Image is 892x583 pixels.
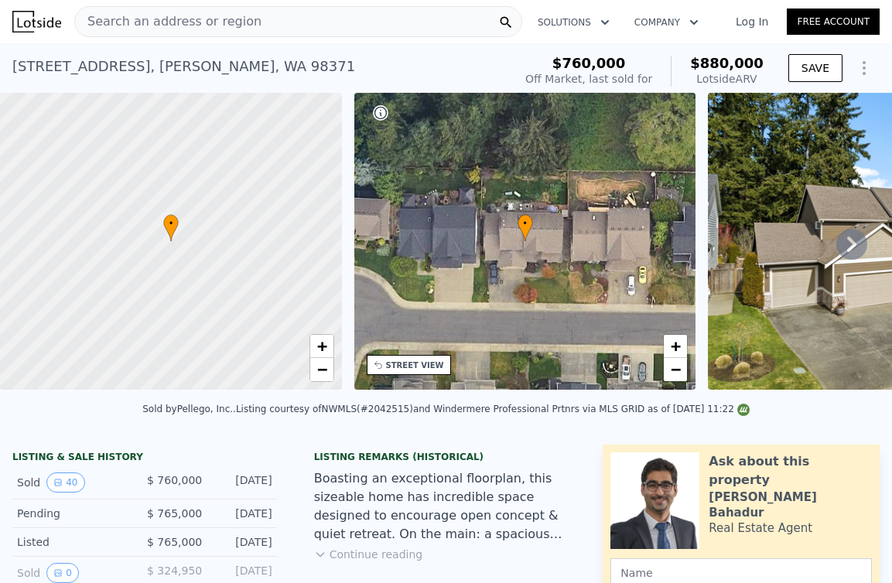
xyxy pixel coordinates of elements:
[518,214,533,241] div: •
[709,520,812,536] div: Real Estate Agent
[163,214,179,241] div: •
[552,55,626,71] span: $760,000
[316,336,326,356] span: +
[671,336,681,356] span: +
[690,55,764,71] span: $880,000
[17,534,132,550] div: Listed
[142,404,236,414] div: Sold by Pellego, Inc. .
[214,534,272,550] div: [DATE]
[622,9,711,36] button: Company
[147,564,202,577] span: $ 324,950
[147,507,202,520] span: $ 765,000
[46,563,79,583] button: View historical data
[314,451,579,463] div: Listing Remarks (Historical)
[525,71,652,87] div: Off Market, last sold for
[314,547,423,562] button: Continue reading
[147,474,202,486] span: $ 760,000
[75,12,261,31] span: Search an address or region
[717,14,787,29] a: Log In
[236,404,750,414] div: Listing courtesy of NWMLS (#2042515) and Windermere Professional Prtnrs via MLS GRID as of [DATE]...
[147,536,202,548] span: $ 765,000
[709,489,872,520] div: [PERSON_NAME] Bahadur
[310,335,333,358] a: Zoom in
[316,360,326,379] span: −
[709,452,872,489] div: Ask about this property
[163,216,179,230] span: •
[17,563,132,583] div: Sold
[690,71,764,87] div: Lotside ARV
[787,9,880,35] a: Free Account
[12,451,277,466] div: LISTING & SALE HISTORY
[214,472,272,493] div: [DATE]
[12,11,61,32] img: Lotside
[17,506,132,521] div: Pending
[214,563,272,583] div: [DATE]
[664,335,687,358] a: Zoom in
[314,469,579,544] div: Boasting an exceptional floorplan, this sizeable home has incredible space designed to encourage ...
[46,472,84,493] button: View historical data
[849,53,880,84] button: Show Options
[737,404,750,416] img: NWMLS Logo
[386,360,444,371] div: STREET VIEW
[518,216,533,230] span: •
[664,358,687,381] a: Zoom out
[788,54,842,82] button: SAVE
[671,360,681,379] span: −
[17,472,132,493] div: Sold
[310,358,333,381] a: Zoom out
[214,506,272,521] div: [DATE]
[525,9,622,36] button: Solutions
[12,56,355,77] div: [STREET_ADDRESS] , [PERSON_NAME] , WA 98371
